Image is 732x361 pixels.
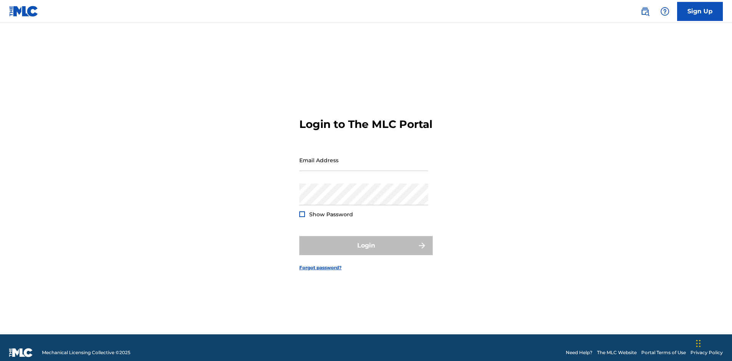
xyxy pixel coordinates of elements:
[640,7,650,16] img: search
[42,349,130,356] span: Mechanical Licensing Collective © 2025
[657,4,673,19] div: Help
[660,7,669,16] img: help
[309,211,353,218] span: Show Password
[694,324,732,361] iframe: Chat Widget
[9,348,33,357] img: logo
[690,349,723,356] a: Privacy Policy
[299,118,432,131] h3: Login to The MLC Portal
[299,264,342,271] a: Forgot password?
[9,6,39,17] img: MLC Logo
[597,349,637,356] a: The MLC Website
[637,4,653,19] a: Public Search
[566,349,592,356] a: Need Help?
[677,2,723,21] a: Sign Up
[641,349,686,356] a: Portal Terms of Use
[696,332,701,355] div: Drag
